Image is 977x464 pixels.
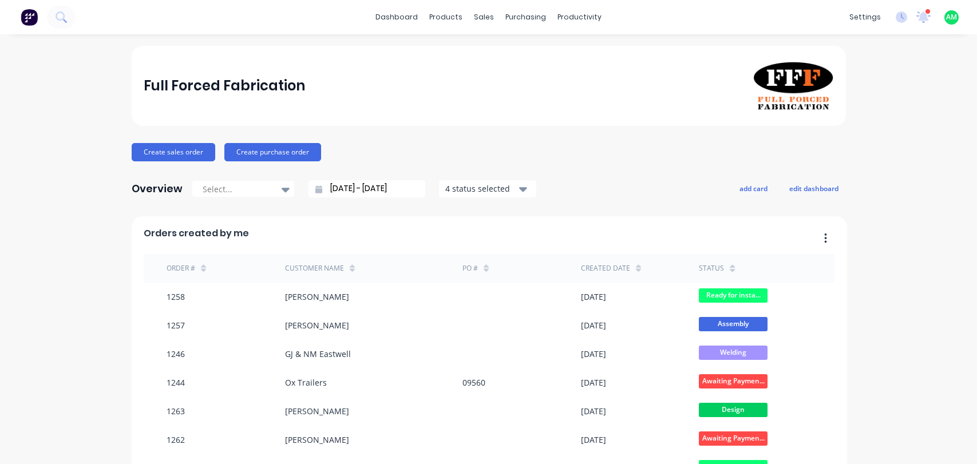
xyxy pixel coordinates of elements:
[699,346,768,360] span: Welding
[144,74,305,97] div: Full Forced Fabrication
[285,434,349,446] div: [PERSON_NAME]
[132,177,183,200] div: Overview
[424,9,468,26] div: products
[468,9,500,26] div: sales
[285,376,327,388] div: Ox Trailers
[285,348,351,360] div: GJ & NM Eastwell
[946,12,957,22] span: AM
[581,348,606,360] div: [DATE]
[699,431,768,446] span: Awaiting Paymen...
[144,227,249,240] span: Orders created by me
[732,181,775,196] button: add card
[782,181,846,196] button: edit dashboard
[581,319,606,331] div: [DATE]
[167,319,185,331] div: 1257
[844,9,887,26] div: settings
[370,9,424,26] a: dashboard
[699,288,768,303] span: Ready for insta...
[167,434,185,446] div: 1262
[167,376,185,388] div: 1244
[581,263,630,273] div: Created date
[699,374,768,388] span: Awaiting Paymen...
[462,263,478,273] div: PO #
[581,434,606,446] div: [DATE]
[167,348,185,360] div: 1246
[285,263,344,273] div: Customer Name
[581,376,606,388] div: [DATE]
[167,263,195,273] div: Order #
[699,403,768,417] span: Design
[167,405,185,417] div: 1263
[439,180,536,197] button: 4 status selected
[285,405,349,417] div: [PERSON_NAME]
[552,9,607,26] div: productivity
[462,376,485,388] div: 09560
[445,183,517,195] div: 4 status selected
[285,319,349,331] div: [PERSON_NAME]
[699,317,768,331] span: Assembly
[581,405,606,417] div: [DATE]
[285,291,349,303] div: [PERSON_NAME]
[132,143,215,161] button: Create sales order
[500,9,552,26] div: purchasing
[21,9,38,26] img: Factory
[753,61,833,110] img: Full Forced Fabrication
[581,291,606,303] div: [DATE]
[167,291,185,303] div: 1258
[224,143,321,161] button: Create purchase order
[699,263,724,273] div: status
